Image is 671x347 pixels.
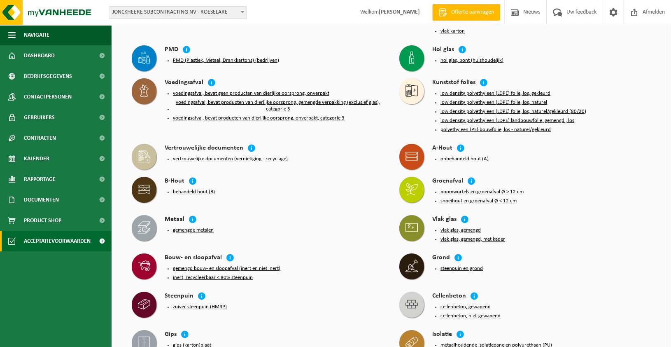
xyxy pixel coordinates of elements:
span: Dashboard [24,45,55,66]
button: gemengde metalen [173,227,214,234]
span: Rapportage [24,169,56,190]
span: Gebruikers [24,107,55,128]
span: Navigatie [24,25,49,45]
h4: PMD [165,45,178,55]
button: vlak glas, gemengd [440,227,481,234]
button: vlak karton [440,28,465,35]
button: PMD (Plastiek, Metaal, Drankkartons) (bedrijven) [173,57,279,64]
span: Offerte aanvragen [449,8,496,16]
button: low density polyethyleen (LDPE) folie, los, gekleurd [440,90,550,97]
button: vlak glas, gemengd, met kader [440,236,505,243]
button: voedingsafval, bevat producten van dierlijke oorsprong, gemengde verpakking (exclusief glas), cat... [173,99,383,113]
h4: Voedingsafval [165,78,203,88]
h4: Cellenbeton [432,292,466,301]
h4: Vlak glas [432,215,457,225]
button: onbehandeld hout (A) [440,156,489,162]
h4: Groenafval [432,177,463,186]
h4: Kunststof folies [432,78,475,88]
h4: Vertrouwelijke documenten [165,144,243,153]
button: snoeihout en groenafval Ø < 12 cm [440,198,517,204]
a: Offerte aanvragen [432,4,500,21]
h4: Gips [165,330,177,340]
h4: B-Hout [165,177,184,186]
span: Acceptatievoorwaarden [24,231,91,251]
span: Documenten [24,190,59,210]
span: Kalender [24,148,49,169]
button: low density polyethyleen (LDPE) folie, los, naturel/gekleurd (80/20) [440,108,586,115]
button: voedingsafval, bevat producten van dierlijke oorsprong, onverpakt, categorie 3 [173,115,345,122]
button: inert, recycleerbaar < 80% steenpuin [173,274,253,281]
span: Product Shop [24,210,61,231]
button: hol glas, bont (huishoudelijk) [440,57,503,64]
h4: Isolatie [432,330,452,340]
h4: A-Hout [432,144,452,153]
h4: Grond [432,253,450,263]
span: JONCKHEERE SUBCONTRACTING NV - ROESELARE [109,7,247,18]
button: steenpuin en grond [440,265,483,272]
h4: Bouw- en sloopafval [165,253,222,263]
button: gemengd bouw- en sloopafval (inert en niet inert) [173,265,280,272]
span: Bedrijfsgegevens [24,66,72,87]
button: low density polyethyleen (LDPE) landbouwfolie, gemengd , los [440,117,574,124]
button: cellenbeton, niet-gewapend [440,313,501,319]
span: Contracten [24,128,56,148]
button: behandeld hout (B) [173,189,215,195]
strong: [PERSON_NAME] [379,9,420,15]
button: voedingsafval, bevat geen producten van dierlijke oorsprong, onverpakt [173,90,329,97]
button: boomwortels en groenafval Ø > 12 cm [440,189,524,195]
button: polyethyleen (PE) bouwfolie, los - naturel/gekleurd [440,127,551,133]
h4: Hol glas [432,45,454,55]
button: zuiver steenpuin (HMRP) [173,304,227,310]
button: low density polyethyleen (LDPE) folie, los, naturel [440,99,547,106]
button: vertrouwelijke documenten (vernietiging - recyclage) [173,156,288,162]
h4: Metaal [165,215,184,225]
h4: Steenpuin [165,292,193,301]
span: Contactpersonen [24,87,72,107]
button: cellenbeton, gewapend [440,304,491,310]
span: JONCKHEERE SUBCONTRACTING NV - ROESELARE [109,6,247,19]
